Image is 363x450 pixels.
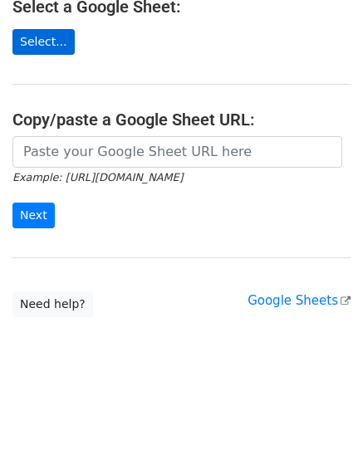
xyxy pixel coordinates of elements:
a: Need help? [12,291,93,317]
div: 聊天小工具 [280,370,363,450]
h4: Copy/paste a Google Sheet URL: [12,110,351,130]
a: Google Sheets [248,293,351,308]
input: Next [12,203,55,228]
small: Example: [URL][DOMAIN_NAME] [12,171,183,183]
a: Select... [12,29,75,55]
input: Paste your Google Sheet URL here [12,136,342,168]
iframe: Chat Widget [280,370,363,450]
